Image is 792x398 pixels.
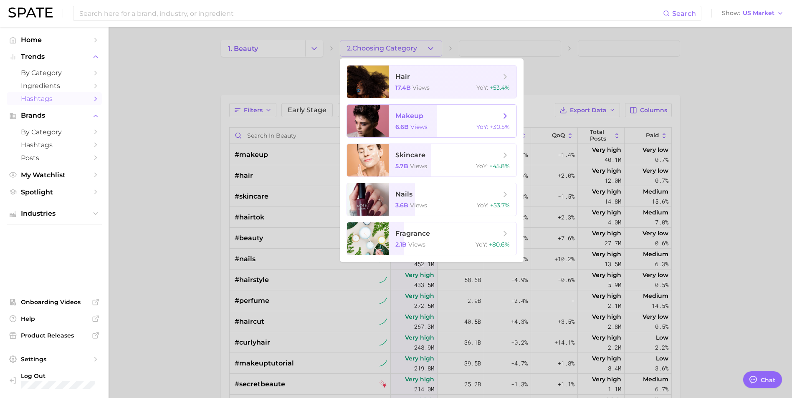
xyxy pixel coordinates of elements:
span: YoY : [476,84,488,91]
a: by Category [7,66,102,79]
a: Product Releases [7,329,102,342]
a: Settings [7,353,102,365]
span: views [410,123,428,131]
span: views [410,202,427,209]
a: by Category [7,126,102,139]
span: by Category [21,69,88,77]
input: Search here for a brand, industry, or ingredient [78,6,663,20]
button: Brands [7,109,102,122]
a: Spotlight [7,186,102,199]
span: My Watchlist [21,171,88,179]
span: Brands [21,112,88,119]
span: 5.7b [395,162,408,170]
span: by Category [21,128,88,136]
span: 3.6b [395,202,408,209]
span: Hashtags [21,95,88,103]
span: Help [21,315,88,322]
span: YoY : [476,162,488,170]
span: US Market [743,11,774,15]
span: +53.7% [490,202,510,209]
span: Product Releases [21,332,88,339]
span: 17.4b [395,84,411,91]
span: hair [395,73,410,81]
span: Industries [21,210,88,217]
a: Hashtags [7,92,102,105]
span: 6.6b [395,123,409,131]
button: Trends [7,50,102,63]
span: +30.5% [490,123,510,131]
ul: 2.Choosing Category [340,58,524,262]
span: +80.6% [489,241,510,248]
span: Home [21,36,88,44]
a: My Watchlist [7,169,102,181]
span: YoY : [476,123,488,131]
span: fragrance [395,229,430,237]
span: Ingredients [21,82,88,90]
span: views [410,162,427,170]
span: Hashtags [21,141,88,149]
span: skincare [395,151,425,159]
a: Ingredients [7,79,102,92]
a: Hashtags [7,139,102,151]
a: Posts [7,151,102,164]
span: Log Out [21,372,95,380]
span: Spotlight [21,188,88,196]
span: Onboarding Videos [21,298,88,306]
span: +45.8% [489,162,510,170]
span: Show [722,11,740,15]
span: views [412,84,430,91]
button: ShowUS Market [720,8,786,19]
span: YoY : [477,202,488,209]
button: Industries [7,207,102,220]
span: YoY : [476,241,487,248]
img: SPATE [8,8,53,18]
span: Search [672,10,696,18]
span: views [408,241,425,248]
span: Trends [21,53,88,60]
a: Help [7,312,102,325]
a: Onboarding Videos [7,296,102,308]
a: Home [7,33,102,46]
span: 2.1b [395,241,407,248]
span: makeup [395,112,423,120]
span: +53.4% [490,84,510,91]
a: Log out. Currently logged in with e-mail CSnow@ulta.com. [7,370,102,391]
span: nails [395,190,412,198]
span: Posts [21,154,88,162]
span: Settings [21,355,88,363]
